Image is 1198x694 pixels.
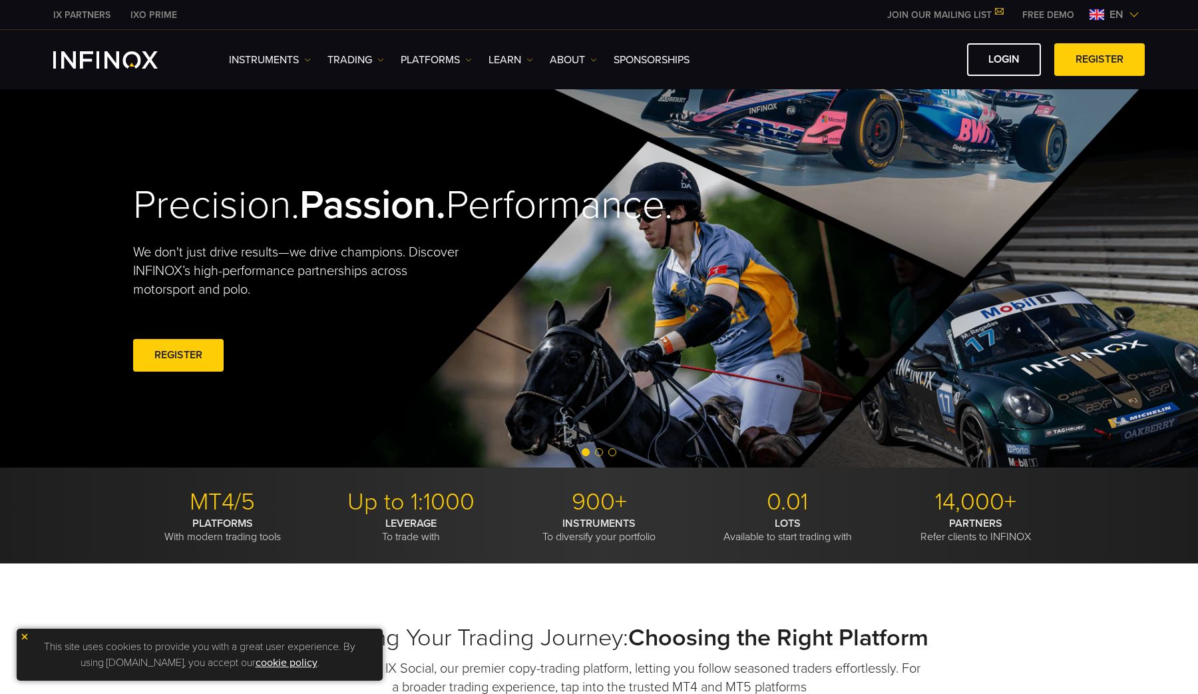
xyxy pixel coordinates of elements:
p: 900+ [510,488,688,517]
p: This site uses cookies to provide you with a great user experience. By using [DOMAIN_NAME], you a... [23,635,376,674]
p: MT4/5 [133,488,311,517]
a: INFINOX [120,8,187,22]
a: TRADING [327,52,384,68]
strong: Passion. [299,181,446,229]
h2: Precision. Performance. [133,181,552,230]
p: 14,000+ [887,488,1065,517]
h2: Empowering Your Trading Journey: [133,623,1065,653]
span: Go to slide 2 [595,448,603,456]
strong: LEVERAGE [385,517,437,530]
a: PLATFORMS [401,52,472,68]
a: INFINOX MENU [1012,8,1084,22]
span: Go to slide 3 [608,448,616,456]
p: To trade with [321,517,500,543]
strong: Choosing the Right Platform [628,623,928,652]
a: REGISTER [133,339,224,372]
strong: PLATFORMS [192,517,253,530]
p: We don't just drive results—we drive champions. Discover INFINOX’s high-performance partnerships ... [133,243,469,299]
span: Go to slide 1 [582,448,590,456]
a: Learn [489,52,533,68]
span: en [1104,7,1129,23]
a: ABOUT [550,52,597,68]
p: 0.01 [698,488,877,517]
strong: LOTS [775,517,801,530]
a: INFINOX Logo [53,51,189,69]
strong: INSTRUMENTS [562,517,636,530]
p: With modern trading tools [133,517,311,543]
a: Instruments [229,52,311,68]
p: Available to start trading with [698,517,877,543]
a: SPONSORSHIPS [614,52,690,68]
img: yellow close icon [20,632,29,641]
p: To diversify your portfolio [510,517,688,543]
p: Up to 1:1000 [321,488,500,517]
a: REGISTER [1054,43,1145,76]
a: JOIN OUR MAILING LIST [877,9,1012,21]
a: LOGIN [967,43,1041,76]
p: Refer clients to INFINOX [887,517,1065,543]
a: INFINOX [43,8,120,22]
a: cookie policy [256,656,317,669]
strong: PARTNERS [949,517,1002,530]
